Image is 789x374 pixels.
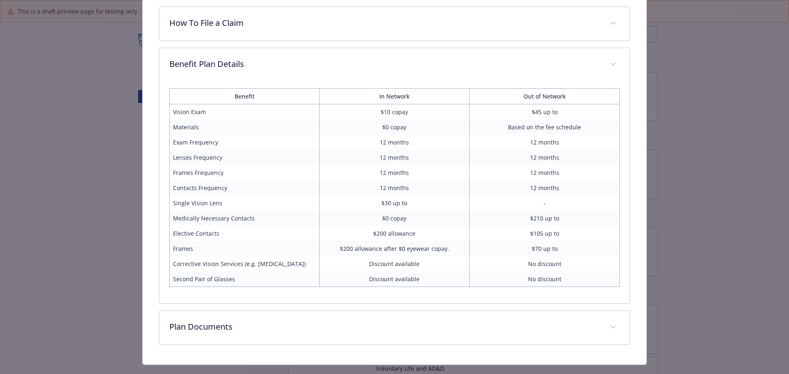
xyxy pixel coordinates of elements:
td: 12 months [319,165,469,180]
td: 12 months [470,180,620,195]
div: Benefit Plan Details [159,82,630,303]
td: $45 up to [470,104,620,119]
td: $10 copay [319,104,469,119]
td: $200 allowance [319,226,469,241]
td: Discount available [319,256,469,271]
td: Elective Contacts [169,226,319,241]
td: Single Vision Lens [169,195,319,211]
p: Plan Documents [169,321,600,333]
td: $0 copay [319,211,469,226]
td: $200 allowance after $0 eyewear copay. [319,241,469,256]
th: Benefit [169,88,319,104]
td: Materials [169,119,319,135]
div: Plan Documents [159,311,630,344]
td: 12 months [470,150,620,165]
td: Lenses Frequency [169,150,319,165]
td: Frames Frequency [169,165,319,180]
td: Medically Necessary Contacts [169,211,319,226]
th: Out of Network [470,88,620,104]
td: 12 months [319,150,469,165]
td: Vision Exam [169,104,319,119]
td: Discount available [319,271,469,287]
td: 12 months [319,135,469,150]
div: Benefit Plan Details [159,48,630,82]
p: Benefit Plan Details [169,58,600,70]
td: Frames [169,241,319,256]
td: $30 up to [319,195,469,211]
p: How To File a Claim [169,17,600,29]
div: How To File a Claim [159,7,630,41]
td: Second Pair of Glasses [169,271,319,287]
td: 12 months [470,135,620,150]
td: No discount [470,271,620,287]
td: 12 months [470,165,620,180]
th: In Network [319,88,469,104]
td: Based on the fee schedule [470,119,620,135]
td: Exam Frequency [169,135,319,150]
td: $210 up to [470,211,620,226]
td: Contacts Frequency [169,180,319,195]
td: - [470,195,620,211]
td: No discount [470,256,620,271]
td: Corrective Vision Services (e.g. [MEDICAL_DATA]) [169,256,319,271]
td: $105 up to [470,226,620,241]
td: 12 months [319,180,469,195]
td: $70 up to [470,241,620,256]
td: $0 copay [319,119,469,135]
